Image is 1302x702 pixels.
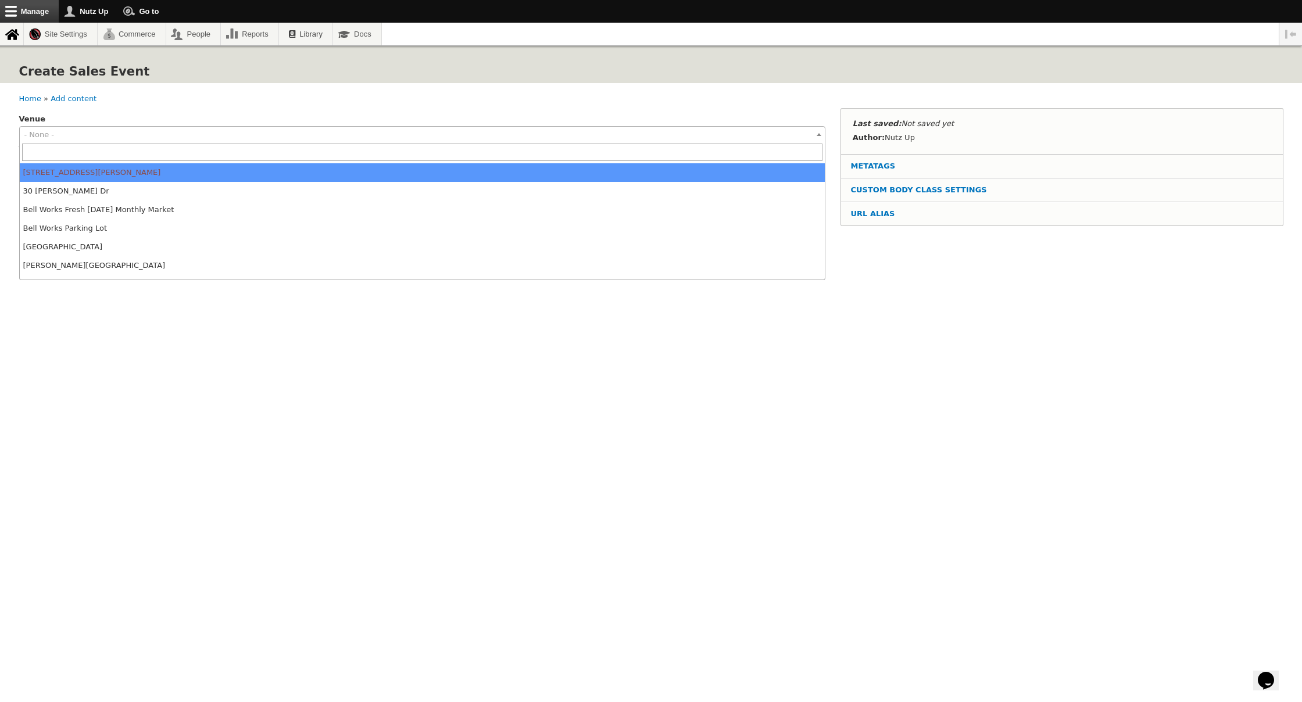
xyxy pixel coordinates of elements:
[841,179,1282,202] summary: Custom Body Class Settings
[853,132,1271,144] div: Nutz Up
[841,155,1282,178] summary: Metatags
[20,275,825,293] li: [GEOGRAPHIC_DATA]
[20,200,825,219] li: Bell Works Fresh [DATE] Monthly Market
[19,113,46,125] label: Venue
[851,209,895,218] span: URL alias
[841,203,1282,225] summary: URL alias
[119,30,156,38] span: Commerce
[24,23,97,45] a: Site Settings
[20,219,825,238] li: Bell Works Parking Lot
[166,23,221,45] a: People
[20,182,825,200] li: 30 [PERSON_NAME] Dr
[5,5,67,51] div: CloseChat attention grabber
[19,60,150,83] h1: Create Sales Event
[221,23,278,45] a: Reports
[51,94,96,103] a: Add content
[299,30,323,38] span: Library
[333,23,381,45] a: Docs
[24,130,55,139] span: - None -
[98,23,166,45] a: Commerce
[20,256,825,275] li: [PERSON_NAME][GEOGRAPHIC_DATA]
[1279,23,1302,45] button: Vertical orientation
[853,132,885,144] label: Author
[853,118,1271,130] div: Not saved yet
[851,162,896,170] span: Metatags
[851,185,987,194] span: Custom Body Class Settings
[853,118,902,130] label: Last saved
[19,94,41,103] a: Home
[20,163,825,182] li: [STREET_ADDRESS][PERSON_NAME]
[20,238,825,256] li: [GEOGRAPHIC_DATA]
[5,5,77,51] img: Chat attention grabber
